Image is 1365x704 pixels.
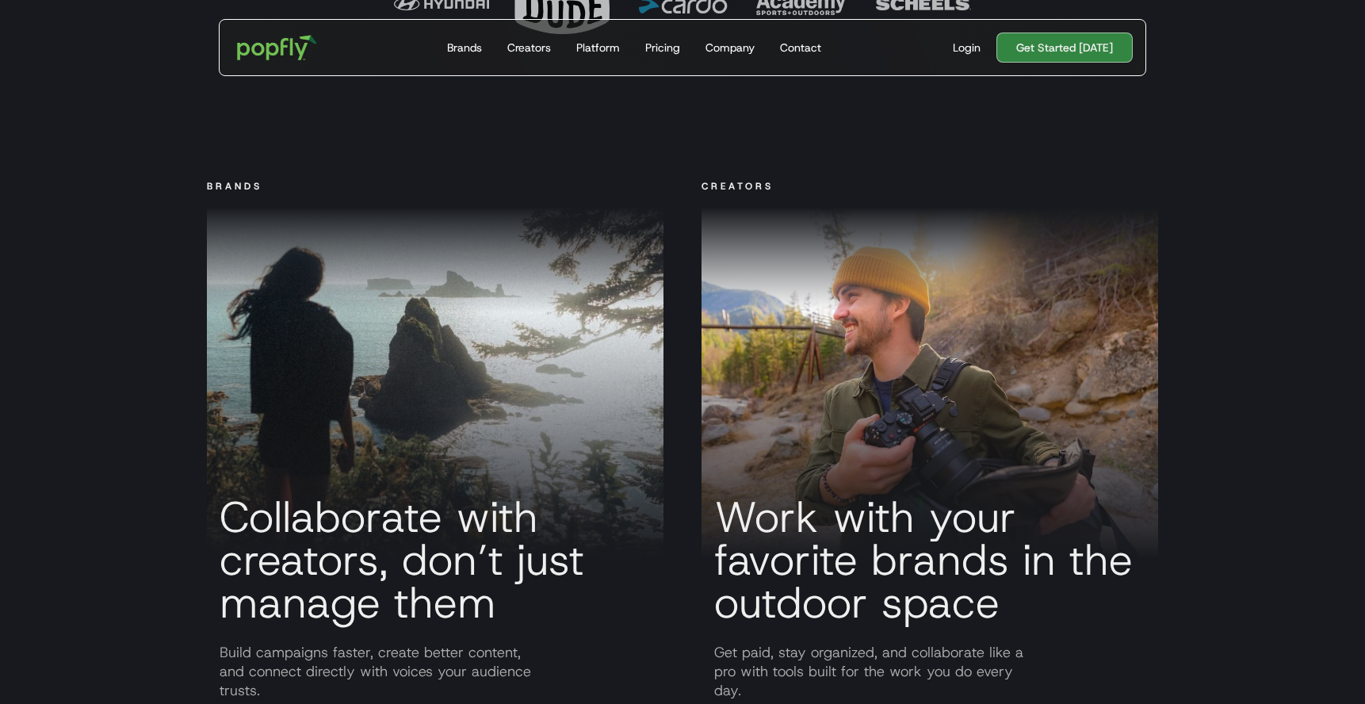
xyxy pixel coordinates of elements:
[946,40,987,55] a: Login
[639,20,686,75] a: Pricing
[207,643,663,700] p: Build campaigns faster, create better content, and connect directly with voices your audience tru...
[645,40,680,55] div: Pricing
[507,40,551,55] div: Creators
[705,40,755,55] div: Company
[702,178,774,194] div: Creators
[702,495,1158,624] h3: Work with your favorite brands in the outdoor space
[447,40,482,55] div: Brands
[576,40,620,55] div: Platform
[953,40,981,55] div: Login
[699,20,761,75] a: Company
[702,643,1158,700] p: Get paid, stay organized, and collaborate like a pro with tools built for the work you do every day.
[207,495,663,624] h3: Collaborate with creators, don’t just manage them
[774,20,828,75] a: Contact
[207,178,262,194] div: BRANDS
[780,40,821,55] div: Contact
[570,20,626,75] a: Platform
[501,20,557,75] a: Creators
[996,33,1133,63] a: Get Started [DATE]
[226,24,328,71] a: home
[441,20,488,75] a: Brands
